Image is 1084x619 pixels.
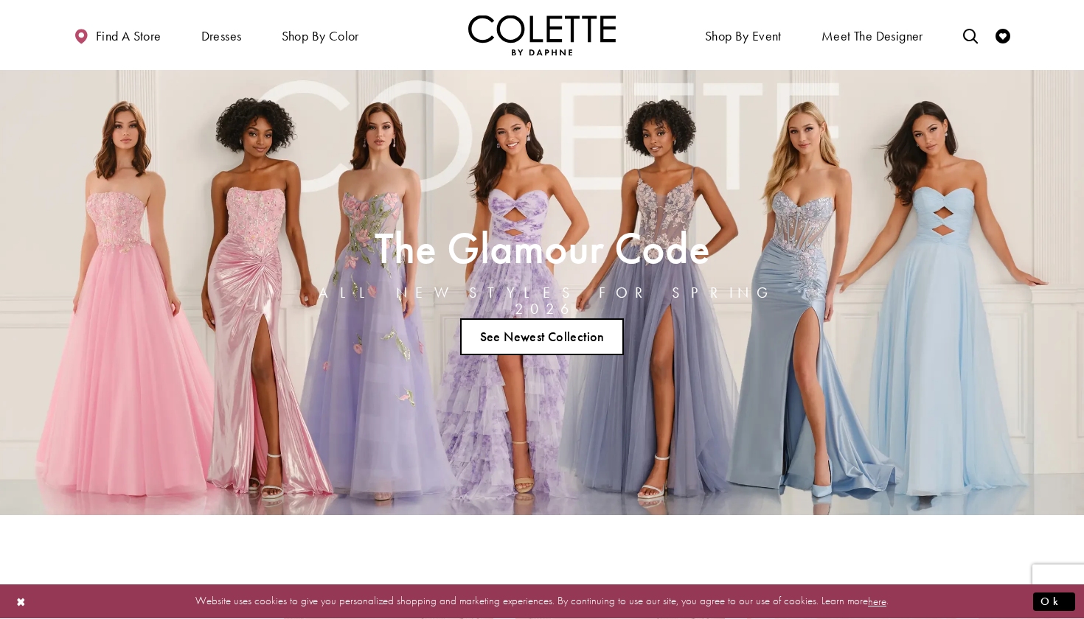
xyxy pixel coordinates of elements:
[96,29,161,43] span: Find a store
[821,29,923,43] span: Meet the designer
[868,594,886,609] a: here
[992,15,1014,55] a: Check Wishlist
[278,15,363,55] span: Shop by color
[290,228,794,268] h2: The Glamour Code
[818,15,927,55] a: Meet the designer
[70,15,164,55] a: Find a store
[285,312,799,361] ul: Slider Links
[468,15,616,55] img: Colette by Daphne
[201,29,242,43] span: Dresses
[1033,592,1075,611] button: Submit Dialog
[198,15,246,55] span: Dresses
[106,592,978,612] p: Website uses cookies to give you personalized shopping and marketing experiences. By continuing t...
[460,318,624,355] a: See Newest Collection The Glamour Code ALL NEW STYLES FOR SPRING 2026
[705,29,782,43] span: Shop By Event
[9,589,34,615] button: Close Dialog
[468,15,616,55] a: Visit Home Page
[290,284,794,317] h4: ALL NEW STYLES FOR SPRING 2026
[282,29,359,43] span: Shop by color
[701,15,785,55] span: Shop By Event
[959,15,981,55] a: Toggle search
